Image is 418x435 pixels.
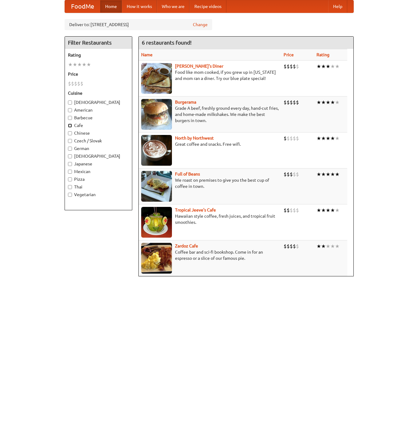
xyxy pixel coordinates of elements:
[284,99,287,106] li: $
[287,243,290,250] li: $
[284,171,287,178] li: $
[293,99,296,106] li: $
[296,207,299,214] li: $
[141,135,172,166] img: north.jpg
[68,161,129,167] label: Japanese
[68,162,72,166] input: Japanese
[65,0,100,13] a: FoodMe
[296,135,299,142] li: $
[68,192,129,198] label: Vegetarian
[284,135,287,142] li: $
[330,243,335,250] li: ★
[68,139,72,143] input: Czech / Slovak
[316,171,321,178] li: ★
[321,63,326,70] li: ★
[73,61,77,68] li: ★
[328,0,347,13] a: Help
[71,80,74,87] li: $
[65,37,132,49] h4: Filter Restaurants
[296,171,299,178] li: $
[175,136,214,140] a: North by Northwest
[316,243,321,250] li: ★
[68,108,72,112] input: American
[141,207,172,238] img: jeeves.jpg
[100,0,122,13] a: Home
[77,61,82,68] li: ★
[326,99,330,106] li: ★
[141,69,279,81] p: Food like mom cooked, if you grew up in [US_STATE] and mom ran a diner. Try our blue plate special!
[293,243,296,250] li: $
[335,171,340,178] li: ★
[68,52,129,58] h5: Rating
[175,243,198,248] a: Zardoz Cafe
[296,243,299,250] li: $
[175,100,196,105] a: Burgerama
[287,135,290,142] li: $
[141,171,172,202] img: beans.jpg
[157,0,189,13] a: Who we are
[287,207,290,214] li: $
[290,99,293,106] li: $
[68,71,129,77] h5: Price
[141,177,279,189] p: We roast on premises to give you the best cup of coffee in town.
[74,80,77,87] li: $
[68,90,129,96] h5: Cuisine
[330,207,335,214] li: ★
[316,135,321,142] li: ★
[284,207,287,214] li: $
[296,63,299,70] li: $
[68,107,129,113] label: American
[290,207,293,214] li: $
[290,63,293,70] li: $
[330,99,335,106] li: ★
[193,22,208,28] a: Change
[326,171,330,178] li: ★
[316,52,329,57] a: Rating
[293,135,296,142] li: $
[175,208,216,212] a: Tropical Jeeve's Cafe
[86,61,91,68] li: ★
[330,135,335,142] li: ★
[141,249,279,261] p: Coffee bar and sci-fi bookshop. Come in for an espresso or a slice of our famous pie.
[284,243,287,250] li: $
[68,153,129,159] label: [DEMOGRAPHIC_DATA]
[68,145,129,152] label: German
[68,122,129,129] label: Cafe
[335,207,340,214] li: ★
[77,80,80,87] li: $
[68,184,129,190] label: Thai
[326,63,330,70] li: ★
[68,177,72,181] input: Pizza
[293,171,296,178] li: $
[68,99,129,105] label: [DEMOGRAPHIC_DATA]
[122,0,157,13] a: How it works
[175,64,223,69] a: [PERSON_NAME]'s Diner
[141,243,172,274] img: zardoz.jpg
[287,63,290,70] li: $
[68,154,72,158] input: [DEMOGRAPHIC_DATA]
[68,193,72,197] input: Vegetarian
[68,116,72,120] input: Barbecue
[82,61,86,68] li: ★
[321,99,326,106] li: ★
[142,40,192,45] ng-pluralize: 6 restaurants found!
[326,207,330,214] li: ★
[316,99,321,106] li: ★
[68,115,129,121] label: Barbecue
[68,168,129,175] label: Mexican
[287,99,290,106] li: $
[65,19,212,30] div: Deliver to: [STREET_ADDRESS]
[141,105,279,124] p: Grade A beef, freshly ground every day, hand-cut fries, and home-made milkshakes. We make the bes...
[290,243,293,250] li: $
[284,63,287,70] li: $
[68,131,72,135] input: Chinese
[321,243,326,250] li: ★
[141,213,279,225] p: Hawaiian style coffee, fresh juices, and tropical fruit smoothies.
[326,243,330,250] li: ★
[80,80,83,87] li: $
